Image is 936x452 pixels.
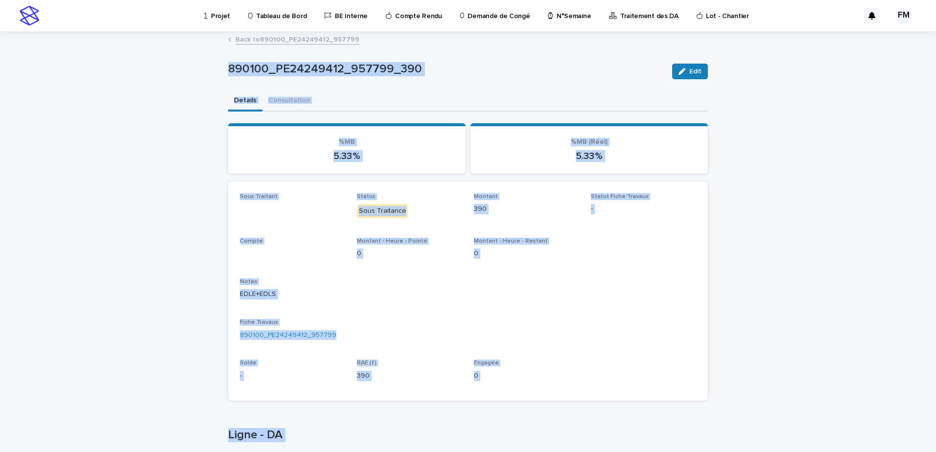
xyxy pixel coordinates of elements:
[20,6,39,25] img: stacker-logo-s-only.png
[672,64,708,79] button: Edit
[240,279,257,285] span: Notes
[228,428,708,442] h1: Ligne - DA
[591,194,649,200] span: Statut Fiche Travaux
[357,204,408,218] div: Sous Traitance
[357,194,375,200] span: Status
[228,91,262,112] button: Details
[240,319,278,325] span: Fiche Travaux
[339,138,355,145] span: %MB
[240,360,257,366] span: Solde
[896,8,912,23] div: FM
[228,62,664,76] p: 890100_PE24249412_957799_390
[240,238,263,244] span: Compte
[240,150,454,162] p: 5.33 %
[357,238,427,244] span: Montant - Heure - Pointé
[262,91,316,112] button: Consultation
[591,204,696,214] p: -
[357,360,376,366] span: RAE (f)
[474,204,579,214] p: 390
[571,138,608,145] span: %MB (Réel)
[689,68,702,75] span: Edit
[474,194,498,200] span: Montant
[240,194,278,200] span: Sous Traitant
[474,238,548,244] span: Montant - Heure - Restant
[240,371,345,381] p: -
[357,371,462,381] p: 390
[474,371,579,381] p: 0
[357,249,462,259] p: 0
[240,289,696,299] p: EDLE+EDLS
[474,360,499,366] span: Engagée
[240,330,336,340] a: 890100_PE24249412_957799
[474,249,579,259] p: 0
[235,33,359,45] a: Back to890100_PE24249412_957799
[482,150,696,162] p: 5.33 %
